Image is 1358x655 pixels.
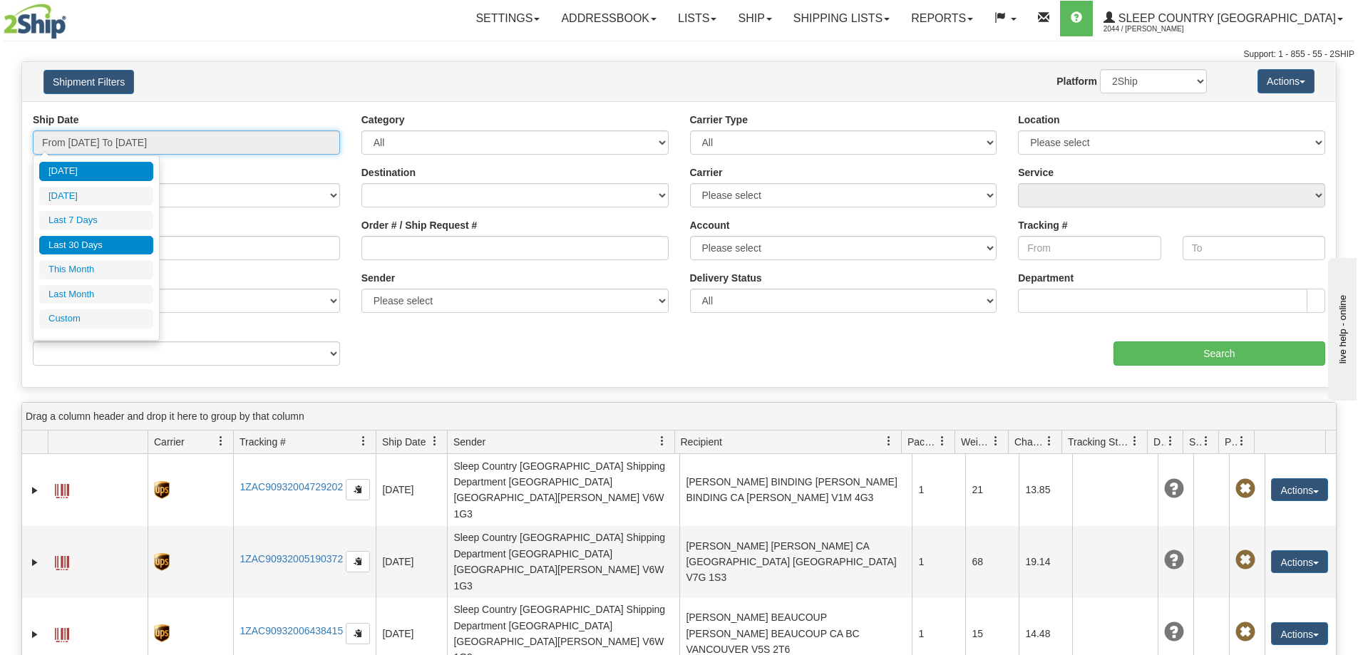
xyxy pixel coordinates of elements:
[240,481,343,492] a: 1ZAC90932004729202
[39,285,153,304] li: Last Month
[1056,74,1097,88] label: Platform
[1189,435,1201,449] span: Shipment Issues
[1019,454,1072,526] td: 13.85
[154,435,185,449] span: Carrier
[1183,236,1325,260] input: To
[984,429,1008,453] a: Weight filter column settings
[39,162,153,181] li: [DATE]
[679,526,912,598] td: [PERSON_NAME] [PERSON_NAME] CA [GEOGRAPHIC_DATA] [GEOGRAPHIC_DATA] V7G 1S3
[1014,435,1044,449] span: Charge
[39,309,153,329] li: Custom
[1018,236,1161,260] input: From
[1164,479,1184,499] span: Unknown
[1164,550,1184,570] span: Unknown
[877,429,901,453] a: Recipient filter column settings
[667,1,727,36] a: Lists
[1153,435,1166,449] span: Delivery Status
[376,454,447,526] td: [DATE]
[1235,479,1255,499] span: Pickup Not Assigned
[39,236,153,255] li: Last 30 Days
[11,12,132,23] div: live help - online
[55,550,69,572] a: Label
[912,454,965,526] td: 1
[1325,254,1357,400] iframe: chat widget
[361,113,405,127] label: Category
[55,478,69,500] a: Label
[154,553,169,571] img: 8 - UPS
[1158,429,1183,453] a: Delivery Status filter column settings
[447,454,679,526] td: Sleep Country [GEOGRAPHIC_DATA] Shipping Department [GEOGRAPHIC_DATA] [GEOGRAPHIC_DATA][PERSON_NA...
[1018,165,1054,180] label: Service
[1018,271,1074,285] label: Department
[240,625,343,636] a: 1ZAC90932006438415
[1123,429,1147,453] a: Tracking Status filter column settings
[240,435,286,449] span: Tracking #
[28,627,42,641] a: Expand
[55,622,69,644] a: Label
[783,1,900,36] a: Shipping lists
[361,218,478,232] label: Order # / Ship Request #
[351,429,376,453] a: Tracking # filter column settings
[382,435,426,449] span: Ship Date
[361,165,416,180] label: Destination
[4,48,1354,61] div: Support: 1 - 855 - 55 - 2SHIP
[690,165,723,180] label: Carrier
[961,435,991,449] span: Weight
[1271,622,1328,645] button: Actions
[465,1,550,36] a: Settings
[679,454,912,526] td: [PERSON_NAME] BINDING [PERSON_NAME] BINDING CA [PERSON_NAME] V1M 4G3
[1230,429,1254,453] a: Pickup Status filter column settings
[690,271,762,285] label: Delivery Status
[1271,478,1328,501] button: Actions
[4,4,66,39] img: logo2044.jpg
[346,479,370,500] button: Copy to clipboard
[361,271,395,285] label: Sender
[154,624,169,642] img: 8 - UPS
[550,1,667,36] a: Addressbook
[1194,429,1218,453] a: Shipment Issues filter column settings
[39,260,153,279] li: This Month
[1068,435,1130,449] span: Tracking Status
[690,218,730,232] label: Account
[346,551,370,572] button: Copy to clipboard
[1018,218,1067,232] label: Tracking #
[39,211,153,230] li: Last 7 Days
[1093,1,1354,36] a: Sleep Country [GEOGRAPHIC_DATA] 2044 / [PERSON_NAME]
[900,1,984,36] a: Reports
[240,553,343,564] a: 1ZAC90932005190372
[727,1,782,36] a: Ship
[346,623,370,644] button: Copy to clipboard
[1104,22,1210,36] span: 2044 / [PERSON_NAME]
[1115,12,1336,24] span: Sleep Country [GEOGRAPHIC_DATA]
[1235,550,1255,570] span: Pickup Not Assigned
[39,187,153,206] li: [DATE]
[447,526,679,598] td: Sleep Country [GEOGRAPHIC_DATA] Shipping Department [GEOGRAPHIC_DATA] [GEOGRAPHIC_DATA][PERSON_NA...
[1235,622,1255,642] span: Pickup Not Assigned
[423,429,447,453] a: Ship Date filter column settings
[681,435,722,449] span: Recipient
[912,526,965,598] td: 1
[1019,526,1072,598] td: 19.14
[22,403,1336,430] div: grid grouping header
[1018,113,1059,127] label: Location
[209,429,233,453] a: Carrier filter column settings
[154,481,169,499] img: 8 - UPS
[650,429,674,453] a: Sender filter column settings
[1113,341,1325,366] input: Search
[43,70,134,94] button: Shipment Filters
[33,113,79,127] label: Ship Date
[28,555,42,569] a: Expand
[690,113,748,127] label: Carrier Type
[1257,69,1315,93] button: Actions
[453,435,485,449] span: Sender
[376,526,447,598] td: [DATE]
[1271,550,1328,573] button: Actions
[28,483,42,497] a: Expand
[965,526,1019,598] td: 68
[965,454,1019,526] td: 21
[1164,622,1184,642] span: Unknown
[1037,429,1061,453] a: Charge filter column settings
[1225,435,1237,449] span: Pickup Status
[907,435,937,449] span: Packages
[930,429,955,453] a: Packages filter column settings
